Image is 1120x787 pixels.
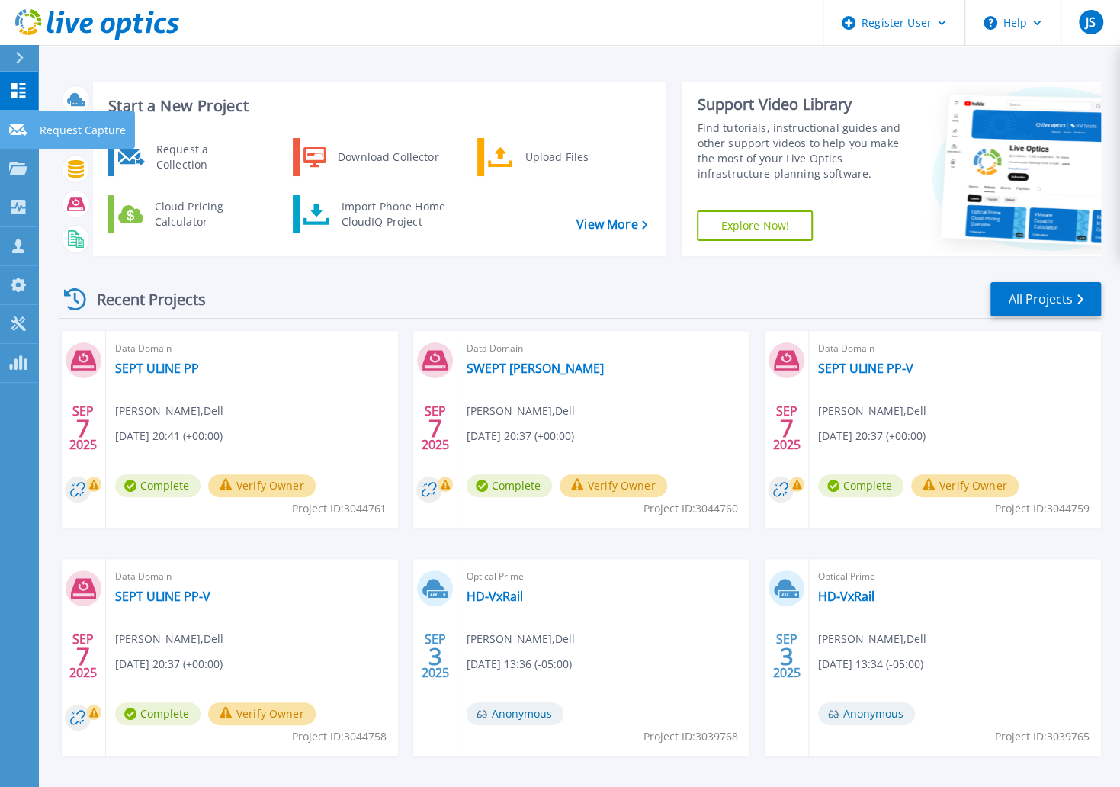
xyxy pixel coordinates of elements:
[772,628,801,684] div: SEP 2025
[76,422,90,435] span: 7
[779,650,793,663] span: 3
[115,340,389,357] span: Data Domain
[818,340,1092,357] span: Data Domain
[818,403,926,419] span: [PERSON_NAME] , Dell
[517,142,630,172] div: Upload Files
[576,217,647,232] a: View More
[69,400,98,456] div: SEP 2025
[293,138,449,176] a: Download Collector
[467,403,575,419] span: [PERSON_NAME] , Dell
[428,650,441,663] span: 3
[467,568,740,585] span: Optical Prime
[208,474,316,497] button: Verify Owner
[818,631,926,647] span: [PERSON_NAME] , Dell
[995,500,1090,517] span: Project ID: 3044759
[1086,16,1096,28] span: JS
[149,142,260,172] div: Request a Collection
[995,728,1090,745] span: Project ID: 3039765
[69,628,98,684] div: SEP 2025
[467,702,563,725] span: Anonymous
[292,728,387,745] span: Project ID: 3044758
[467,340,740,357] span: Data Domain
[818,474,903,497] span: Complete
[467,428,574,445] span: [DATE] 20:37 (+00:00)
[818,656,923,673] span: [DATE] 13:34 (-05:00)
[420,628,449,684] div: SEP 2025
[330,142,445,172] div: Download Collector
[643,728,738,745] span: Project ID: 3039768
[560,474,667,497] button: Verify Owner
[115,589,210,604] a: SEPT ULINE PP-V
[697,120,907,181] div: Find tutorials, instructional guides and other support videos to help you make the most of your L...
[115,631,223,647] span: [PERSON_NAME] , Dell
[467,656,572,673] span: [DATE] 13:36 (-05:00)
[467,631,575,647] span: [PERSON_NAME] , Dell
[334,199,453,230] div: Import Phone Home CloudIQ Project
[115,568,389,585] span: Data Domain
[643,500,738,517] span: Project ID: 3044760
[108,138,264,176] a: Request a Collection
[818,589,874,604] a: HD-VxRail
[779,422,793,435] span: 7
[818,428,926,445] span: [DATE] 20:37 (+00:00)
[477,138,634,176] a: Upload Files
[147,199,260,230] div: Cloud Pricing Calculator
[818,702,915,725] span: Anonymous
[772,400,801,456] div: SEP 2025
[467,361,604,376] a: SWEPT [PERSON_NAME]
[108,98,647,114] h3: Start a New Project
[428,422,441,435] span: 7
[990,282,1101,316] a: All Projects
[420,400,449,456] div: SEP 2025
[115,403,223,419] span: [PERSON_NAME] , Dell
[818,568,1092,585] span: Optical Prime
[292,500,387,517] span: Project ID: 3044761
[467,589,523,604] a: HD-VxRail
[208,702,316,725] button: Verify Owner
[115,361,199,376] a: SEPT ULINE PP
[59,281,226,318] div: Recent Projects
[697,95,907,114] div: Support Video Library
[697,210,813,241] a: Explore Now!
[115,428,223,445] span: [DATE] 20:41 (+00:00)
[40,111,126,150] p: Request Capture
[467,474,552,497] span: Complete
[115,474,201,497] span: Complete
[115,656,223,673] span: [DATE] 20:37 (+00:00)
[911,474,1019,497] button: Verify Owner
[108,195,264,233] a: Cloud Pricing Calculator
[818,361,913,376] a: SEPT ULINE PP-V
[115,702,201,725] span: Complete
[76,650,90,663] span: 7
